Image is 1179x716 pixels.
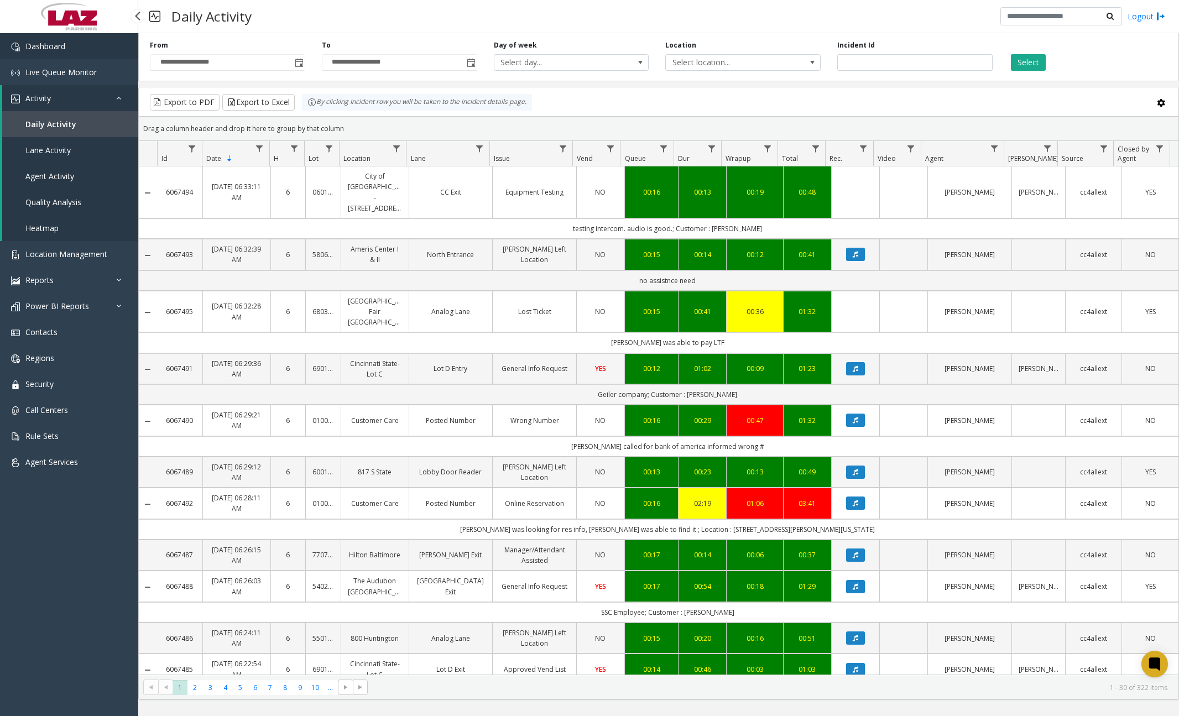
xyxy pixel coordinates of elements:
button: Export to Excel [222,94,295,111]
div: 00:47 [733,415,776,426]
a: NO [583,249,618,260]
a: 00:41 [790,249,825,260]
a: cc4allext [1072,187,1115,197]
div: 00:12 [632,363,671,374]
div: 01:32 [790,306,825,317]
a: [PERSON_NAME] Left Location [499,244,570,265]
span: YES [1145,187,1156,197]
a: [PERSON_NAME] [935,550,1005,560]
a: [PERSON_NAME] [935,187,1005,197]
a: 6 [278,581,299,592]
a: Lost Ticket [499,306,570,317]
div: 00:06 [733,550,776,560]
div: 00:51 [790,633,825,644]
td: Geiler company; Customer : [PERSON_NAME] [157,384,1178,405]
a: [GEOGRAPHIC_DATA] Exit [416,576,486,597]
span: Activity [25,93,51,103]
span: NO [595,550,606,560]
img: 'icon' [11,328,20,337]
img: 'icon' [11,276,20,285]
span: YES [1145,467,1156,477]
td: SSC Employee; Customer : [PERSON_NAME] [157,602,1178,623]
label: Day of week [494,40,537,50]
span: YES [595,582,606,591]
a: 800 Huntington [348,633,402,644]
span: Lane Activity [25,145,71,155]
span: Toggle popup [465,55,477,70]
a: [DATE] 06:26:03 AM [210,576,264,597]
span: Power BI Reports [25,301,89,311]
a: 6 [278,363,299,374]
a: 550131 [312,633,334,644]
a: 01:02 [685,363,719,374]
div: 03:41 [790,498,825,509]
a: [DATE] 06:29:12 AM [210,462,264,483]
img: 'icon' [11,354,20,363]
span: NO [1145,250,1156,259]
a: 00:49 [790,467,825,477]
span: Contacts [25,327,58,337]
a: Online Reservation [499,498,570,509]
label: From [150,40,168,50]
a: 6067493 [164,249,196,260]
a: Manager/Attendant Assisted [499,545,570,566]
span: NO [595,416,606,425]
a: Cincinnati State-Lot C [348,658,402,680]
span: YES [1145,307,1156,316]
img: pageIcon [149,3,160,30]
a: Wrong Number [499,415,570,426]
a: The Audubon [GEOGRAPHIC_DATA] [348,576,402,597]
a: 6067491 [164,363,196,374]
a: [DATE] 06:32:39 AM [210,244,264,265]
a: Dur Filter Menu [704,141,719,156]
span: Select day... [494,55,618,70]
a: Collapse Details [139,365,157,374]
a: Hilton Baltimore [348,550,402,560]
a: 00:48 [790,187,825,197]
a: [PERSON_NAME] Exit [416,550,486,560]
a: 010016 [312,498,334,509]
a: 00:17 [632,550,671,560]
a: 680387 [312,306,334,317]
a: 00:16 [733,633,776,644]
a: [PERSON_NAME] Left Location [499,462,570,483]
a: 6 [278,187,299,197]
a: 6067492 [164,498,196,509]
div: 00:09 [733,363,776,374]
a: 060129 [312,187,334,197]
a: NO [583,467,618,477]
a: Issue Filter Menu [555,141,570,156]
td: [PERSON_NAME] was able to pay LTF [157,332,1178,353]
a: NO [583,187,618,197]
a: North Entrance [416,249,486,260]
img: 'icon' [11,95,20,103]
a: 00:16 [632,498,671,509]
a: 00:13 [685,187,719,197]
a: 6 [278,633,299,644]
a: 6067494 [164,187,196,197]
img: 'icon' [11,380,20,389]
span: Regions [25,353,54,363]
span: NO [1145,550,1156,560]
a: 6067487 [164,550,196,560]
a: [DATE] 06:28:11 AM [210,493,264,514]
button: Select [1011,54,1046,71]
div: 00:36 [733,306,776,317]
span: YES [595,364,606,373]
a: NO [583,550,618,560]
td: [PERSON_NAME] was looking for res info, [PERSON_NAME] was able to find it ; Location : [STREET_AD... [157,519,1178,540]
div: 00:37 [790,550,825,560]
div: 00:15 [632,633,671,644]
a: NO [583,498,618,509]
span: YES [1145,582,1156,591]
a: Agent Filter Menu [987,141,1001,156]
a: Lobby Door Reader [416,467,486,477]
a: Lot Filter Menu [321,141,336,156]
td: testing intercom. audio is good.; Customer : [PERSON_NAME] [157,218,1178,239]
a: 6 [278,306,299,317]
a: Collapse Details [139,583,157,592]
a: 00:13 [733,467,776,477]
a: 00:14 [685,249,719,260]
a: 00:13 [632,467,671,477]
